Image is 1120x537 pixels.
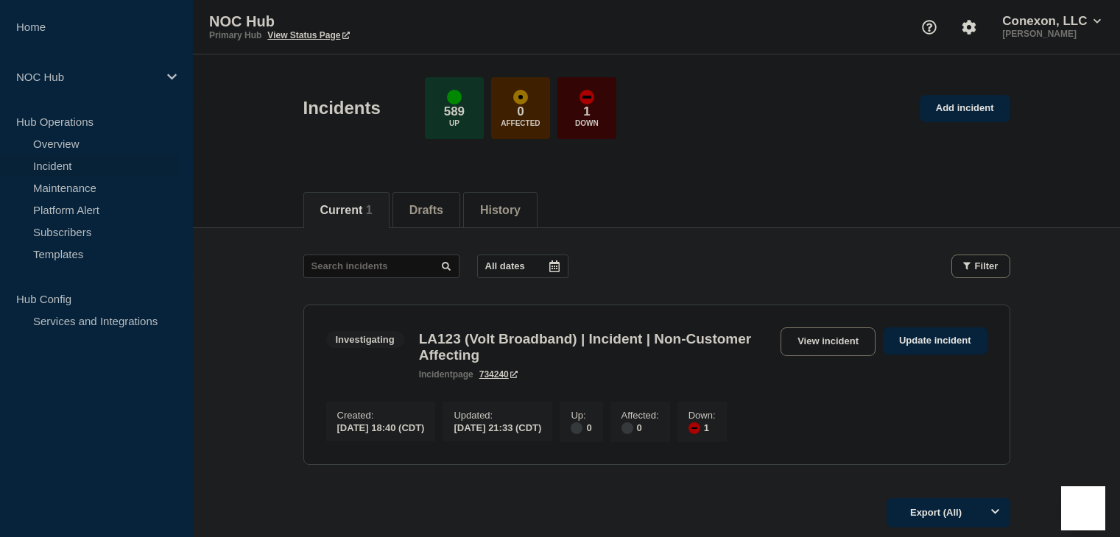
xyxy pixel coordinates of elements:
[688,410,716,421] p: Down :
[688,421,716,434] div: 1
[454,421,541,433] div: [DATE] 21:33 (CDT)
[454,410,541,421] p: Updated :
[621,422,633,434] div: disabled
[209,13,504,30] p: NOC Hub
[337,410,425,421] p: Created :
[479,369,518,380] a: 734240
[621,410,659,421] p: Affected :
[583,104,590,119] p: 1
[16,71,158,83] p: NOC Hub
[580,90,594,104] div: down
[480,204,521,217] button: History
[485,260,525,271] p: All dates
[571,421,591,434] div: 0
[887,498,1010,527] button: Export (All)
[320,204,373,217] button: Current 1
[449,119,459,127] p: Up
[517,104,524,119] p: 0
[575,119,599,127] p: Down
[209,30,261,40] p: Primary Hub
[571,422,582,434] div: disabled
[781,327,876,356] a: View incident
[326,331,404,348] span: Investigating
[447,90,462,104] div: up
[999,14,1104,29] button: Conexon, LLC
[409,204,443,217] button: Drafts
[501,119,540,127] p: Affected
[954,12,985,43] button: Account settings
[477,255,568,278] button: All dates
[999,29,1104,39] p: [PERSON_NAME]
[303,255,459,278] input: Search incidents
[975,260,999,271] span: Filter
[883,327,987,355] a: Update incident
[914,12,945,43] button: Support
[951,255,1010,278] button: Filter
[1061,486,1105,530] iframe: Help Scout Beacon - Open
[571,410,591,421] p: Up :
[267,30,349,40] a: View Status Page
[444,104,465,119] p: 589
[920,95,1010,122] a: Add incident
[419,331,773,363] h3: LA123 (Volt Broadband) | Incident | Non-Customer Affecting
[981,498,1010,527] button: Options
[419,369,473,380] p: page
[303,98,381,118] h1: Incidents
[337,421,425,433] div: [DATE] 18:40 (CDT)
[366,204,373,216] span: 1
[419,369,453,380] span: incident
[513,90,528,104] div: affected
[688,422,700,434] div: down
[621,421,659,434] div: 0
